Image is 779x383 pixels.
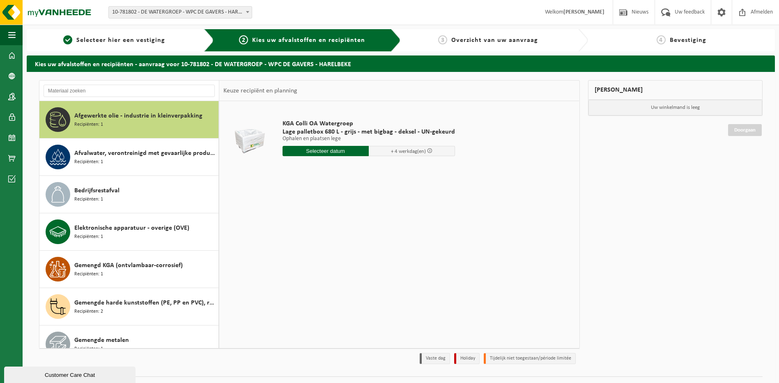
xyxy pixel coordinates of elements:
span: Recipiënten: 1 [74,270,103,278]
span: Afvalwater, verontreinigd met gevaarlijke producten [74,148,216,158]
button: Afgewerkte olie - industrie in kleinverpakking Recipiënten: 1 [39,101,219,138]
span: Kies uw afvalstoffen en recipiënten [252,37,365,44]
iframe: chat widget [4,365,137,383]
span: Recipiënten: 1 [74,345,103,353]
div: [PERSON_NAME] [588,80,763,100]
strong: [PERSON_NAME] [563,9,604,15]
span: Recipiënten: 1 [74,121,103,129]
span: 3 [438,35,447,44]
li: Vaste dag [420,353,450,364]
span: Overzicht van uw aanvraag [451,37,538,44]
span: Gemengde metalen [74,335,129,345]
li: Holiday [454,353,480,364]
div: Keuze recipiënt en planning [219,81,301,101]
span: Bevestiging [670,37,706,44]
button: Gemengde metalen Recipiënten: 1 [39,325,219,363]
h2: Kies uw afvalstoffen en recipiënten - aanvraag voor 10-781802 - DE WATERGROEP - WPC DE GAVERS - H... [27,55,775,72]
span: 10-781802 - DE WATERGROEP - WPC DE GAVERS - HARELBEKE [108,6,252,18]
span: KGA Colli OA Watergroep [283,120,455,128]
button: Gemengd KGA (ontvlambaar-corrosief) Recipiënten: 1 [39,251,219,288]
p: Uw winkelmand is leeg [588,100,763,115]
span: 10-781802 - DE WATERGROEP - WPC DE GAVERS - HARELBEKE [109,7,252,18]
button: Gemengde harde kunststoffen (PE, PP en PVC), recycleerbaar (industrieel) Recipiënten: 2 [39,288,219,325]
span: 4 [657,35,666,44]
input: Materiaal zoeken [44,85,215,97]
span: 1 [63,35,72,44]
span: Elektronische apparatuur - overige (OVE) [74,223,189,233]
span: Recipiënten: 1 [74,196,103,203]
span: Lage palletbox 680 L - grijs - met bigbag - deksel - UN-gekeurd [283,128,455,136]
span: + 4 werkdag(en) [391,149,426,154]
a: 1Selecteer hier een vestiging [31,35,198,45]
span: Recipiënten: 1 [74,233,103,241]
button: Afvalwater, verontreinigd met gevaarlijke producten Recipiënten: 1 [39,138,219,176]
a: Doorgaan [728,124,762,136]
span: Selecteer hier een vestiging [76,37,165,44]
span: Gemengd KGA (ontvlambaar-corrosief) [74,261,183,270]
span: Recipiënten: 2 [74,308,103,316]
span: Gemengde harde kunststoffen (PE, PP en PVC), recycleerbaar (industrieel) [74,298,216,308]
span: Afgewerkte olie - industrie in kleinverpakking [74,111,202,121]
li: Tijdelijk niet toegestaan/période limitée [484,353,576,364]
span: Recipiënten: 1 [74,158,103,166]
p: Ophalen en plaatsen lege [283,136,455,142]
span: 2 [239,35,248,44]
button: Bedrijfsrestafval Recipiënten: 1 [39,176,219,213]
span: Bedrijfsrestafval [74,186,119,196]
input: Selecteer datum [283,146,369,156]
button: Elektronische apparatuur - overige (OVE) Recipiënten: 1 [39,213,219,251]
